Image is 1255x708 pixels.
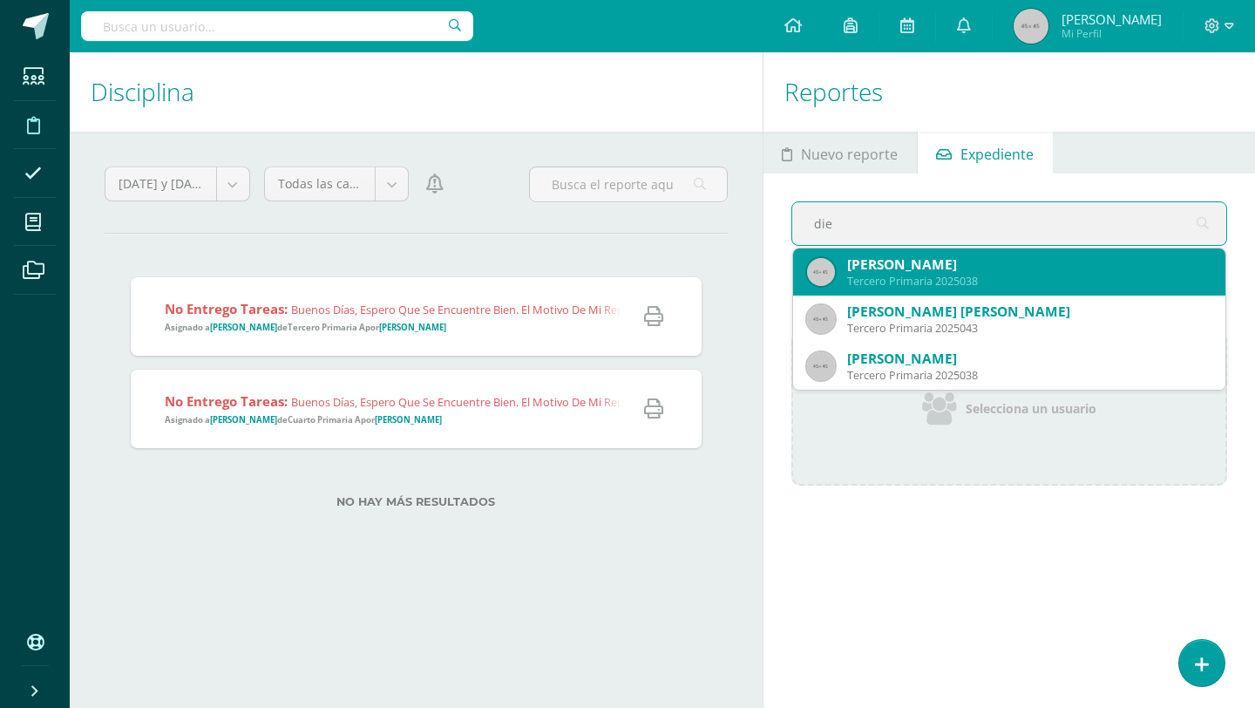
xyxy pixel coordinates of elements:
[210,322,277,333] strong: [PERSON_NAME]
[119,167,203,201] span: [DATE] y [DATE]
[131,495,702,508] label: No hay más resultados
[847,303,1211,321] div: [PERSON_NAME] [PERSON_NAME]
[807,352,835,380] img: 45x45
[288,322,365,333] strong: Tercero Primaria A
[763,132,917,174] a: Nuevo reporte
[165,392,288,410] strong: No entrego tareas:
[807,258,835,286] img: 45x45
[1062,10,1162,28] span: [PERSON_NAME]
[1014,9,1048,44] img: 45x45
[288,414,361,425] strong: Cuarto Primaria A
[966,400,1096,417] span: Selecciona un usuario
[278,167,363,201] span: Todas las categorías
[379,322,446,333] strong: [PERSON_NAME]
[81,11,473,41] input: Busca un usuario...
[105,167,249,201] a: [DATE] y [DATE]
[530,167,727,201] input: Busca el reporte aquí
[210,414,277,425] strong: [PERSON_NAME]
[1062,26,1162,41] span: Mi Perfil
[791,311,1227,324] label: Expediente de Estudiante:
[165,414,442,425] span: Asignado a de por
[847,321,1211,336] div: Tercero Primaria 2025043
[165,300,288,317] strong: No entrego tareas:
[918,132,1053,174] a: Expediente
[847,255,1211,274] div: [PERSON_NAME]
[265,167,409,201] a: Todas las categorías
[801,133,898,175] span: Nuevo reporte
[847,368,1211,383] div: Tercero Primaria 2025038
[165,322,446,333] span: Asignado a de por
[960,133,1034,175] span: Expediente
[807,305,835,333] img: 45x45
[847,350,1211,368] div: [PERSON_NAME]
[91,52,742,132] h1: Disciplina
[922,391,957,425] img: users_icon.png
[784,52,1234,132] h1: Reportes
[375,414,442,425] strong: [PERSON_NAME]
[847,274,1211,289] div: Tercero Primaria 2025038
[792,202,1226,245] input: Busca un estudiante aquí...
